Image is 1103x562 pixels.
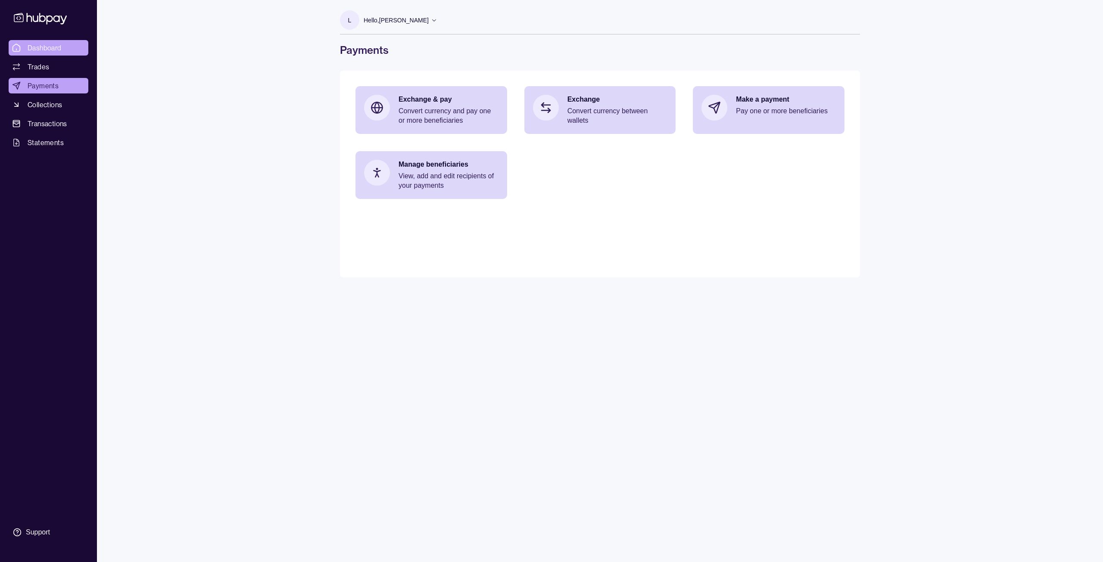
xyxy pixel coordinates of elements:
a: Dashboard [9,40,88,56]
a: ExchangeConvert currency between wallets [524,86,676,134]
p: L [348,16,352,25]
span: Collections [28,99,62,110]
div: Support [26,528,50,537]
span: Trades [28,62,49,72]
span: Dashboard [28,43,62,53]
p: Convert currency between wallets [567,106,667,125]
a: Statements [9,135,88,150]
a: Transactions [9,116,88,131]
a: Manage beneficiariesView, add and edit recipients of your payments [355,151,507,199]
p: Make a payment [736,95,836,104]
p: Exchange [567,95,667,104]
span: Transactions [28,118,67,129]
h1: Payments [340,43,860,57]
p: Hello, [PERSON_NAME] [364,16,429,25]
p: View, add and edit recipients of your payments [399,171,499,190]
span: Statements [28,137,64,148]
p: Manage beneficiaries [399,160,499,169]
a: Support [9,523,88,541]
a: Payments [9,78,88,93]
p: Pay one or more beneficiaries [736,106,836,116]
a: Trades [9,59,88,75]
a: Make a paymentPay one or more beneficiaries [693,86,844,129]
a: Collections [9,97,88,112]
a: Exchange & payConvert currency and pay one or more beneficiaries [355,86,507,134]
p: Convert currency and pay one or more beneficiaries [399,106,499,125]
p: Exchange & pay [399,95,499,104]
span: Payments [28,81,59,91]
